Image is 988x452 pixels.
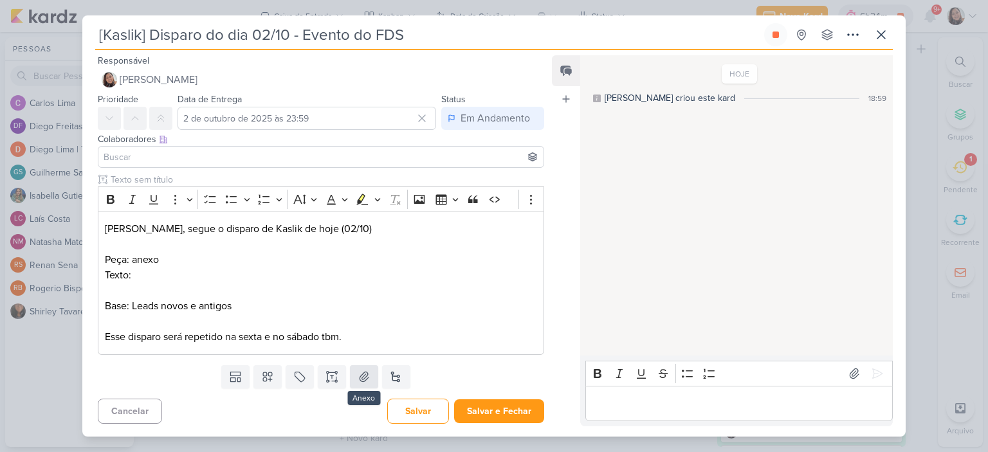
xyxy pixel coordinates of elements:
div: [PERSON_NAME] criou este kard [605,91,735,105]
label: Prioridade [98,94,138,105]
button: Em Andamento [441,107,544,130]
div: Editor editing area: main [98,212,544,355]
button: Cancelar [98,399,162,424]
label: Responsável [98,55,149,66]
label: Status [441,94,466,105]
input: Select a date [178,107,436,130]
label: Data de Entrega [178,94,242,105]
p: Texto: [105,267,537,283]
p: Base: Leads novos e antigos [105,298,537,314]
p: [PERSON_NAME], segue o disparo de Kaslik de hoje (02/10) [105,221,537,237]
img: Sharlene Khoury [102,72,117,87]
p: Esse disparo será repetido na sexta e no sábado tbm. [105,329,537,345]
button: Salvar e Fechar [454,399,544,423]
div: Editor editing area: main [585,386,893,421]
span: [PERSON_NAME] [120,72,197,87]
p: Peça: anexo [105,252,537,267]
input: Kard Sem Título [95,23,762,46]
input: Buscar [101,149,541,165]
button: Salvar [387,399,449,424]
div: Colaboradores [98,132,544,146]
div: Editor toolbar [98,186,544,212]
div: Parar relógio [771,30,781,40]
div: Anexo [347,391,380,405]
div: Editor toolbar [585,361,893,386]
button: [PERSON_NAME] [98,68,544,91]
div: Em Andamento [461,111,530,126]
input: Texto sem título [108,173,544,186]
div: 18:59 [868,93,886,104]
